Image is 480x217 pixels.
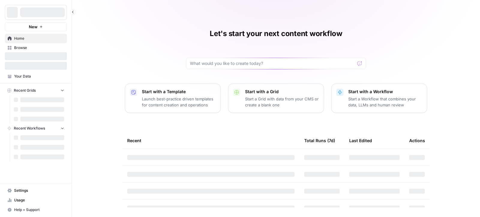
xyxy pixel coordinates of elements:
[5,86,67,95] button: Recent Grids
[14,197,64,203] span: Usage
[14,74,64,79] span: Your Data
[142,89,216,95] p: Start with a Template
[125,84,221,113] button: Start with a TemplateLaunch best-practice driven templates for content creation and operations
[348,96,422,108] p: Start a Workflow that combines your data, LLMs and human review
[348,89,422,95] p: Start with a Workflow
[14,88,36,93] span: Recent Grids
[5,124,67,133] button: Recent Workflows
[228,84,324,113] button: Start with a GridStart a Grid with data from your CMS or create a blank one
[14,36,64,41] span: Home
[5,43,67,53] a: Browse
[5,34,67,43] a: Home
[5,22,67,31] button: New
[14,126,45,131] span: Recent Workflows
[245,96,319,108] p: Start a Grid with data from your CMS or create a blank one
[127,132,295,149] div: Recent
[304,132,335,149] div: Total Runs (7d)
[190,60,355,66] input: What would you like to create today?
[142,96,216,108] p: Launch best-practice driven templates for content creation and operations
[245,89,319,95] p: Start with a Grid
[14,188,64,193] span: Settings
[29,24,37,30] span: New
[14,207,64,212] span: Help + Support
[409,132,425,149] div: Actions
[5,186,67,195] a: Settings
[5,195,67,205] a: Usage
[349,132,372,149] div: Last Edited
[5,205,67,215] button: Help + Support
[210,29,342,38] h1: Let's start your next content workflow
[331,84,427,113] button: Start with a WorkflowStart a Workflow that combines your data, LLMs and human review
[14,45,64,50] span: Browse
[5,72,67,81] a: Your Data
